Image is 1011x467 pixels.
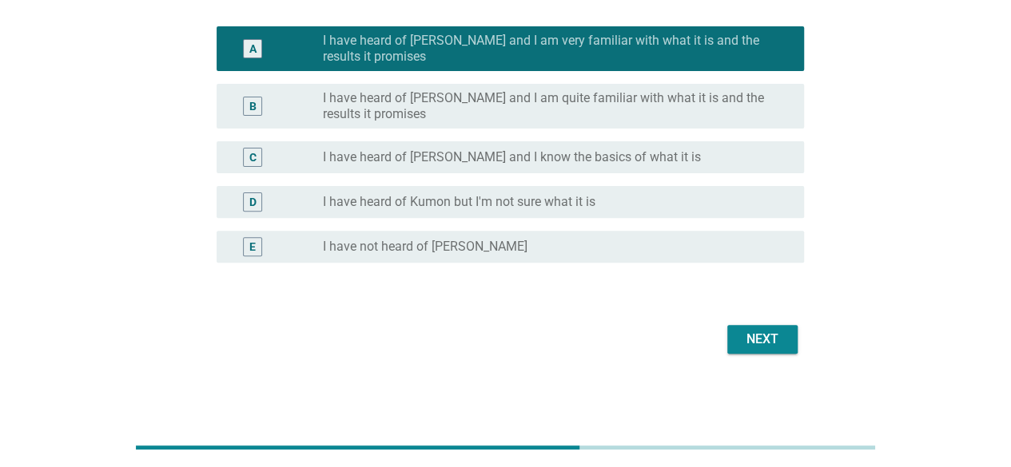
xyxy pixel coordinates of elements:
div: Next [740,330,785,349]
div: C [249,148,257,165]
button: Next [727,325,798,354]
label: I have heard of [PERSON_NAME] and I am very familiar with what it is and the results it promises [323,33,778,65]
div: B [249,97,257,114]
div: E [249,238,256,255]
div: A [249,40,257,57]
label: I have heard of [PERSON_NAME] and I am quite familiar with what it is and the results it promises [323,90,778,122]
label: I have not heard of [PERSON_NAME] [323,239,527,255]
label: I have heard of [PERSON_NAME] and I know the basics of what it is [323,149,701,165]
div: D [249,193,257,210]
label: I have heard of Kumon but I'm not sure what it is [323,194,595,210]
